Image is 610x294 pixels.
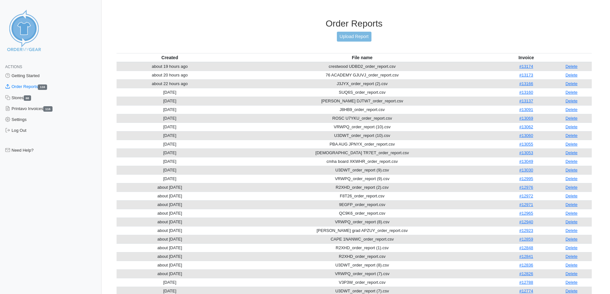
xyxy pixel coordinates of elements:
[117,140,223,148] td: [DATE]
[117,157,223,166] td: [DATE]
[519,90,533,95] a: #13160
[223,183,501,192] td: R2XHD_order_report (2).csv
[117,148,223,157] td: [DATE]
[565,107,578,112] a: Delete
[565,289,578,293] a: Delete
[565,73,578,77] a: Delete
[519,228,533,233] a: #12923
[565,280,578,285] a: Delete
[565,133,578,138] a: Delete
[43,106,53,112] span: 116
[223,131,501,140] td: U3DWT_order_report (10).csv
[565,211,578,216] a: Delete
[223,105,501,114] td: J8HB9_order_report.csv
[223,269,501,278] td: VRWPQ_order_report (7).csv
[117,235,223,243] td: about [DATE]
[519,99,533,103] a: #13137
[565,237,578,242] a: Delete
[519,202,533,207] a: #12971
[117,114,223,123] td: [DATE]
[117,261,223,269] td: about [DATE]
[117,71,223,79] td: about 20 hours ago
[117,192,223,200] td: about [DATE]
[565,64,578,69] a: Delete
[117,53,223,62] th: Created
[223,278,501,287] td: V3P3W_order_report.csv
[223,218,501,226] td: VRWPQ_order_report (8).csv
[223,252,501,261] td: R2XHD_order_report.csv
[519,271,533,276] a: #12826
[519,280,533,285] a: #12788
[565,159,578,164] a: Delete
[519,194,533,198] a: #12972
[117,174,223,183] td: [DATE]
[223,192,501,200] td: F8T26_order_report.csv
[519,81,533,86] a: #13166
[117,131,223,140] td: [DATE]
[519,73,533,77] a: #13173
[223,114,501,123] td: ROSC U7YKU_order_report.csv
[117,269,223,278] td: about [DATE]
[519,150,533,155] a: #13053
[565,142,578,147] a: Delete
[565,194,578,198] a: Delete
[565,263,578,267] a: Delete
[565,228,578,233] a: Delete
[5,65,22,69] span: Actions
[337,32,371,42] a: Upload Report
[565,168,578,172] a: Delete
[565,202,578,207] a: Delete
[117,62,223,71] td: about 19 hours ago
[117,278,223,287] td: [DATE]
[519,133,533,138] a: #13060
[117,97,223,105] td: [DATE]
[519,168,533,172] a: #13030
[519,116,533,121] a: #13069
[223,209,501,218] td: QC9K6_order_report.csv
[565,271,578,276] a: Delete
[565,150,578,155] a: Delete
[117,243,223,252] td: about [DATE]
[223,71,501,79] td: 76 ACADEMY GJUVJ_order_report.csv
[519,107,533,112] a: #13091
[117,252,223,261] td: about [DATE]
[223,53,501,62] th: File name
[519,254,533,259] a: #12841
[223,157,501,166] td: cmha board XKWHR_order_report.csv
[565,124,578,129] a: Delete
[117,105,223,114] td: [DATE]
[519,245,533,250] a: #12848
[519,64,533,69] a: #13174
[117,200,223,209] td: about [DATE]
[117,226,223,235] td: about [DATE]
[223,97,501,105] td: [PERSON_NAME] DJTW7_order_report.csv
[565,176,578,181] a: Delete
[223,123,501,131] td: VRWPQ_order_report (10).csv
[501,53,551,62] th: Invoice
[223,166,501,174] td: U3DWT_order_report (9).csv
[519,237,533,242] a: #12859
[117,79,223,88] td: about 22 hours ago
[519,289,533,293] a: #12774
[223,174,501,183] td: VRWPQ_order_report (9).csv
[117,166,223,174] td: [DATE]
[565,185,578,190] a: Delete
[565,254,578,259] a: Delete
[223,235,501,243] td: CAPE 1NANWC_order_report.csv
[223,79,501,88] td: J3JYX_order_report (2).csv
[117,209,223,218] td: about [DATE]
[223,200,501,209] td: 9EGFP_order_report.csv
[519,263,533,267] a: #12836
[565,90,578,95] a: Delete
[519,124,533,129] a: #13062
[223,148,501,157] td: [DEMOGRAPHIC_DATA] TR7ET_order_report.csv
[223,140,501,148] td: PBA AUG JPNYX_order_report.csv
[519,176,533,181] a: #12995
[38,84,47,90] span: 116
[565,245,578,250] a: Delete
[223,88,501,97] td: SUQ6S_order_report.csv
[117,218,223,226] td: about [DATE]
[24,95,31,101] span: 68
[223,243,501,252] td: R2XHD_order_report (1).csv
[565,219,578,224] a: Delete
